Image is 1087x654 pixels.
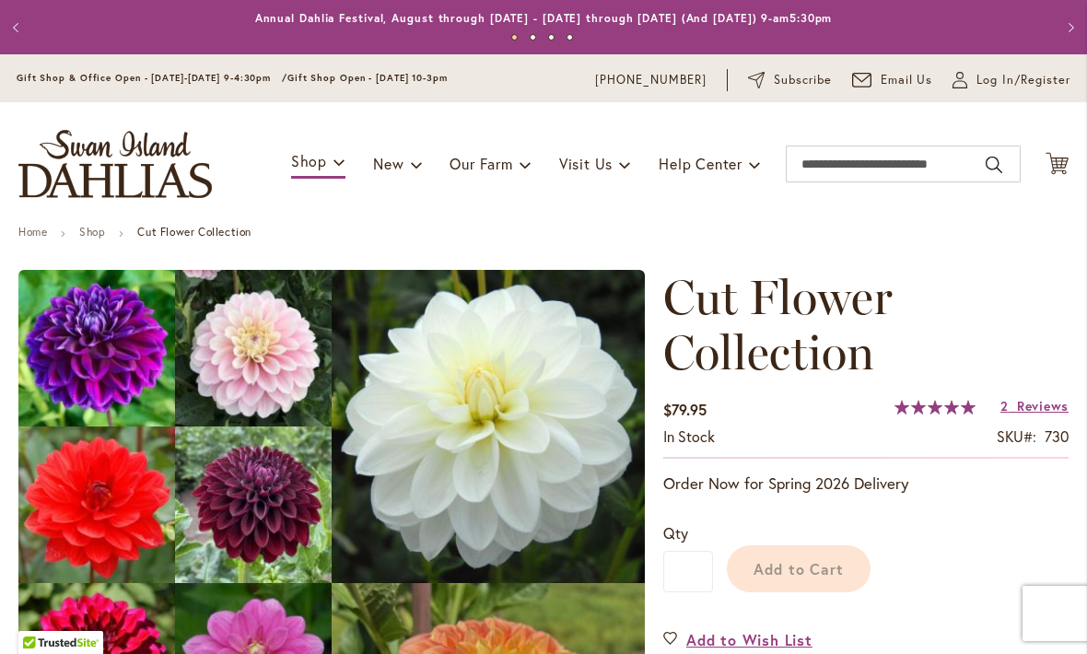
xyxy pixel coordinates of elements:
button: 3 of 4 [548,34,555,41]
iframe: Launch Accessibility Center [14,589,65,640]
span: Email Us [881,71,933,89]
span: Shop [291,151,327,170]
div: 730 [1045,426,1069,448]
strong: Cut Flower Collection [137,225,251,239]
span: Log In/Register [976,71,1070,89]
a: Home [18,225,47,239]
span: Qty [663,523,688,543]
span: Cut Flower Collection [663,268,893,381]
a: Email Us [852,71,933,89]
span: Our Farm [450,154,512,173]
span: Visit Us [559,154,613,173]
span: Add to Wish List [686,629,812,650]
a: Add to Wish List [663,629,812,650]
span: Gift Shop Open - [DATE] 10-3pm [287,72,448,84]
span: Reviews [1017,397,1069,415]
div: 100% [894,400,976,415]
a: Subscribe [748,71,832,89]
a: 2 Reviews [1000,397,1069,415]
span: $79.95 [663,400,707,419]
strong: SKU [997,426,1036,446]
span: 2 [1000,397,1009,415]
span: Help Center [659,154,742,173]
a: Log In/Register [953,71,1070,89]
button: 2 of 4 [530,34,536,41]
p: Order Now for Spring 2026 Delivery [663,473,1069,495]
a: Annual Dahlia Festival, August through [DATE] - [DATE] through [DATE] (And [DATE]) 9-am5:30pm [255,11,833,25]
a: [PHONE_NUMBER] [595,71,707,89]
a: Shop [79,225,105,239]
button: 1 of 4 [511,34,518,41]
div: Availability [663,426,715,448]
button: 4 of 4 [567,34,573,41]
a: store logo [18,130,212,198]
span: New [373,154,403,173]
span: Subscribe [774,71,832,89]
span: In stock [663,426,715,446]
button: Next [1050,9,1087,46]
span: Gift Shop & Office Open - [DATE]-[DATE] 9-4:30pm / [17,72,287,84]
